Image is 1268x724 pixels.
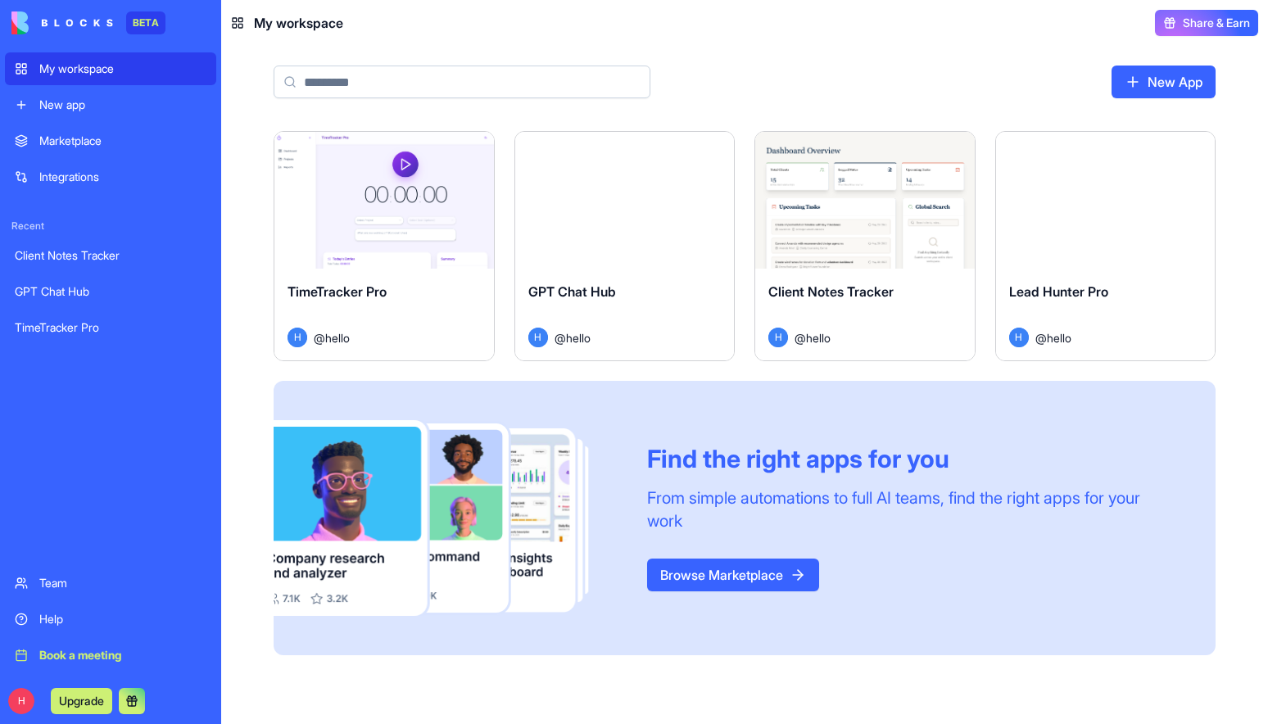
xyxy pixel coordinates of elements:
div: Integrations [39,169,206,185]
a: Integrations [5,161,216,193]
div: TimeTracker Pro [15,319,206,336]
span: TimeTracker Pro [288,283,387,300]
span: H [1009,328,1029,347]
a: Help [5,603,216,636]
span: @ [1035,329,1047,346]
div: From simple automations to full AI teams, find the right apps for your work [647,486,1176,532]
span: GPT Chat Hub [528,283,616,300]
a: Client Notes TrackerH@hello [754,131,976,361]
span: Share & Earn [1183,15,1250,31]
span: Client Notes Tracker [768,283,894,300]
div: GPT Chat Hub [15,283,206,300]
span: @ [314,329,325,346]
a: New App [1112,66,1216,98]
span: H [8,688,34,714]
span: My workspace [254,13,343,33]
a: Client Notes Tracker [5,239,216,272]
div: BETA [126,11,165,34]
div: Team [39,575,206,591]
span: hello [325,329,350,346]
a: TimeTracker ProH@hello [274,131,495,361]
img: Frame_181_egmpey.png [274,420,621,615]
span: hello [1047,329,1071,346]
a: My workspace [5,52,216,85]
span: @ [555,329,566,346]
a: Browse Marketplace [647,559,819,591]
a: GPT Chat Hub [5,275,216,308]
span: H [768,328,788,347]
a: Upgrade [51,692,112,708]
span: hello [806,329,831,346]
div: My workspace [39,61,206,77]
div: Book a meeting [39,647,206,663]
a: GPT Chat HubH@hello [514,131,736,361]
div: Client Notes Tracker [15,247,206,264]
img: logo [11,11,113,34]
div: New app [39,97,206,113]
a: Book a meeting [5,639,216,672]
span: @ [795,329,806,346]
div: Find the right apps for you [647,444,1176,473]
span: Lead Hunter Pro [1009,283,1108,300]
a: Lead Hunter ProH@hello [995,131,1216,361]
span: H [528,328,548,347]
a: New app [5,88,216,121]
button: Share & Earn [1155,10,1258,36]
a: TimeTracker Pro [5,311,216,344]
a: Marketplace [5,124,216,157]
div: Marketplace [39,133,206,149]
button: Upgrade [51,688,112,714]
span: H [288,328,307,347]
a: BETA [11,11,165,34]
div: Help [39,611,206,627]
span: Recent [5,219,216,233]
span: hello [566,329,591,346]
a: Team [5,567,216,600]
